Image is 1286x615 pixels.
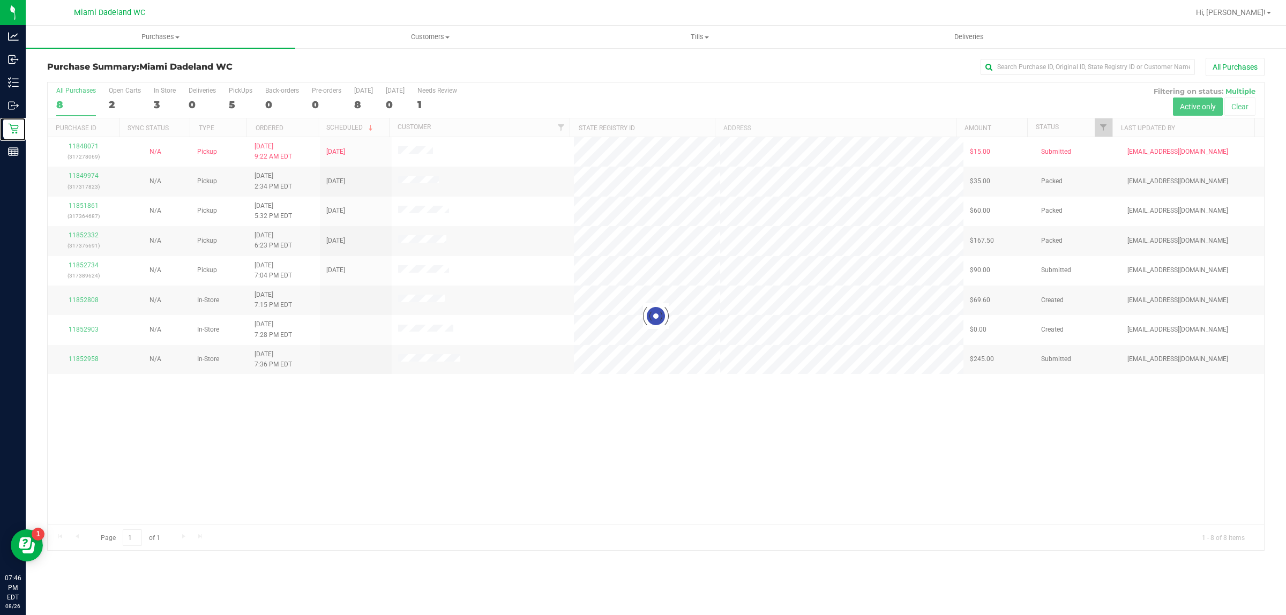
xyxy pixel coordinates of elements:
input: Search Purchase ID, Original ID, State Registry ID or Customer Name... [981,59,1195,75]
button: All Purchases [1206,58,1265,76]
span: Customers [296,32,564,42]
inline-svg: Inbound [8,54,19,65]
inline-svg: Retail [8,123,19,134]
iframe: Resource center unread badge [32,528,44,541]
span: Hi, [PERSON_NAME]! [1196,8,1266,17]
span: Miami Dadeland WC [139,62,233,72]
inline-svg: Outbound [8,100,19,111]
a: Tills [565,26,834,48]
span: Purchases [26,32,295,42]
p: 07:46 PM EDT [5,573,21,602]
span: Deliveries [940,32,998,42]
span: Tills [565,32,834,42]
p: 08/26 [5,602,21,610]
inline-svg: Inventory [8,77,19,88]
a: Purchases [26,26,295,48]
h3: Purchase Summary: [47,62,453,72]
iframe: Resource center [11,529,43,561]
a: Customers [295,26,565,48]
span: Miami Dadeland WC [74,8,145,17]
inline-svg: Analytics [8,31,19,42]
a: Deliveries [834,26,1104,48]
inline-svg: Reports [8,146,19,157]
